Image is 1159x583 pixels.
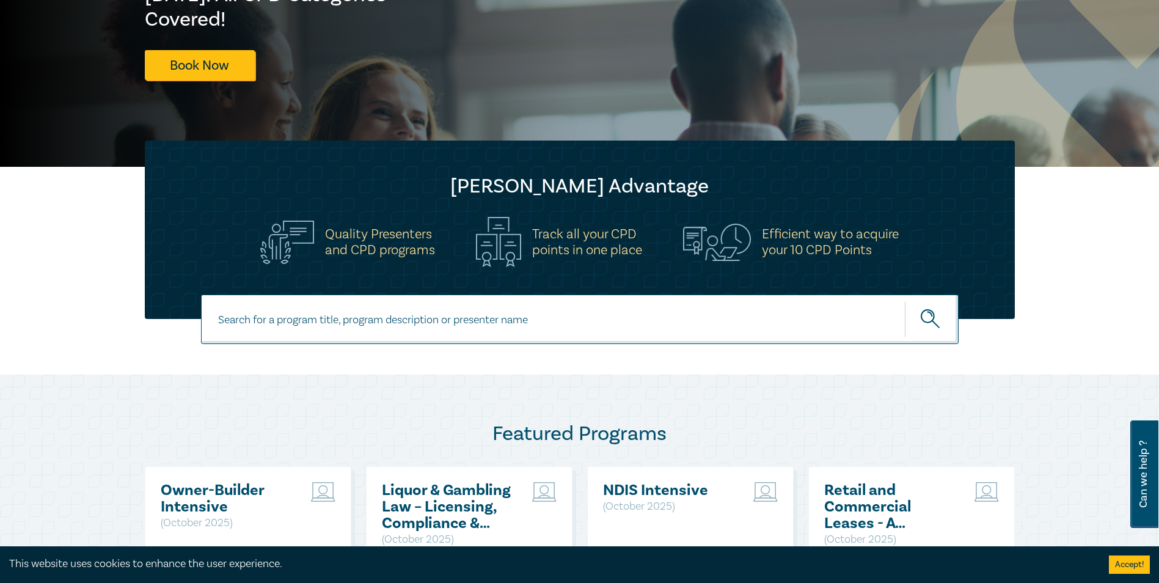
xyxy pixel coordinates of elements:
[824,532,956,548] p: ( October 2025 )
[603,482,734,499] a: NDIS Intensive
[145,422,1015,446] h2: Featured Programs
[169,174,990,199] h2: [PERSON_NAME] Advantage
[753,482,778,502] img: Live Stream
[161,515,292,531] p: ( October 2025 )
[532,482,557,502] img: Live Stream
[603,499,734,515] p: ( October 2025 )
[476,217,521,267] img: Track all your CPD<br>points in one place
[532,226,642,258] h5: Track all your CPD points in one place
[824,482,956,532] a: Retail and Commercial Leases - A Practical Guide ([DATE])
[683,224,751,260] img: Efficient way to acquire<br>your 10 CPD Points
[1138,428,1149,521] span: Can we help ?
[311,482,335,502] img: Live Stream
[1109,555,1150,574] button: Accept cookies
[382,532,513,548] p: ( October 2025 )
[325,226,435,258] h5: Quality Presenters and CPD programs
[9,556,1091,572] div: This website uses cookies to enhance the user experience.
[260,221,314,264] img: Quality Presenters<br>and CPD programs
[974,482,999,502] img: Live Stream
[145,50,255,80] a: Book Now
[762,226,899,258] h5: Efficient way to acquire your 10 CPD Points
[382,482,513,532] a: Liquor & Gambling Law – Licensing, Compliance & Regulations
[201,295,959,344] input: Search for a program title, program description or presenter name
[161,482,292,515] a: Owner-Builder Intensive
